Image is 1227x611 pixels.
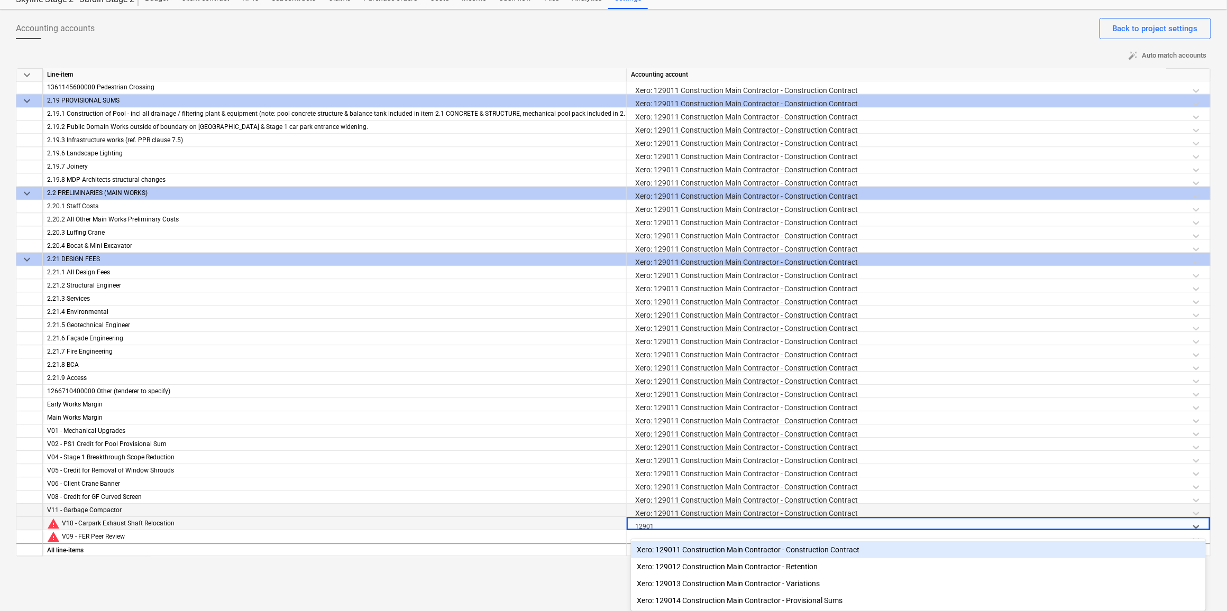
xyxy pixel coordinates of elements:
[631,541,1206,558] div: Xero: 129011 Construction Main Contractor - Construction Contract
[631,592,1206,609] div: Xero: 129014 Construction Main Contractor - Provisional Sums
[47,359,622,372] div: 2.21.8 BCA
[21,254,33,266] span: keyboard_arrow_down
[47,412,622,425] div: Main Works Margin
[1100,18,1211,39] button: Back to project settings
[1129,51,1138,60] span: auto_fix_high
[631,575,1206,592] div: Xero: 129013 Construction Main Contractor - Variations
[47,491,622,504] div: V08 - Credit for GF Curved Screen
[47,280,622,293] div: 2.21.2 Structural Engineer
[47,200,622,214] div: 2.20.1 Staff Costs
[631,558,1206,575] div: Xero: 129012 Construction Main Contractor - Retention
[21,69,33,82] span: keyboard_arrow_down
[47,266,622,280] div: 2.21.1 All Design Fees
[47,504,622,517] div: V11 - Garbage Compactor
[43,69,627,82] div: Line-item
[1174,560,1227,611] iframe: Chat Widget
[47,385,622,399] div: 1266710400000 Other (tenderer to specify)
[62,517,622,531] div: V10 - Carpark Exhaust Shaft Relocation
[47,465,622,478] div: V05 - Credit for Removal of Window Shrouds
[47,451,622,465] div: V04 - Stage 1 Breakthrough Scope Reduction
[47,108,622,121] div: 2.19.1 Construction of Pool - incl all drainage / filtering plant & equipment (note: pool concret...
[47,346,622,359] div: 2.21.7 Fire Engineering
[47,438,622,451] div: V02 - PS1 Credit for Pool Provisional Sum
[47,306,622,319] div: 2.21.4 Environmental
[627,69,1211,82] div: Accounting account
[47,134,622,147] div: 2.19.3 Infrastructure works (ref. PPR clause 7.5)
[21,188,33,200] span: keyboard_arrow_down
[47,319,622,332] div: 2.21.5 Geotechnical Engineer
[47,399,622,412] div: Early Works Margin
[1113,22,1198,35] div: Back to project settings
[47,214,622,227] div: 2.20.2 All Other Main Works Preliminary Costs
[47,478,622,491] div: V06 - Client Crane Banner
[62,531,622,544] div: V09 - FER Peer Review
[47,372,622,385] div: 2.21.9 Access
[47,293,622,306] div: 2.21.3 Services
[47,240,622,253] div: 2.20.4 Bocat & Mini Excavator
[47,531,60,543] span: No accounting account chosen for line-item. Line-item is not allowed to be connected to cost docu...
[21,95,33,108] span: keyboard_arrow_down
[47,425,622,438] div: V01 - Mechanical Upgrades
[47,332,622,346] div: 2.21.6 Façade Engineering
[47,147,622,161] div: 2.19.6 Landscape Lighting
[47,95,622,108] div: 2.19 PROVISIONAL SUMS
[47,517,60,530] span: No accounting account chosen for line-item. Line-item is not allowed to be connected to cost docu...
[43,543,627,557] div: All line-items
[1129,50,1207,62] span: Auto match accounts
[16,22,95,35] span: Accounting accounts
[47,161,622,174] div: 2.19.7 Joinery
[47,121,622,134] div: 2.19.2 Public Domain Works outside of boundary on Skyline Place & Stage 1 car park entrance widen...
[47,187,622,200] div: 2.2 PRELIMINARIES (MAIN WORKS)
[47,253,622,266] div: 2.21 DESIGN FEES
[47,81,622,95] div: 1361145600000 Pedestrian Crossing
[1124,48,1211,64] button: Auto match accounts
[47,227,622,240] div: 2.20.3 Luffing Crane
[47,174,622,187] div: 2.19.8 MDP Architects structural changes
